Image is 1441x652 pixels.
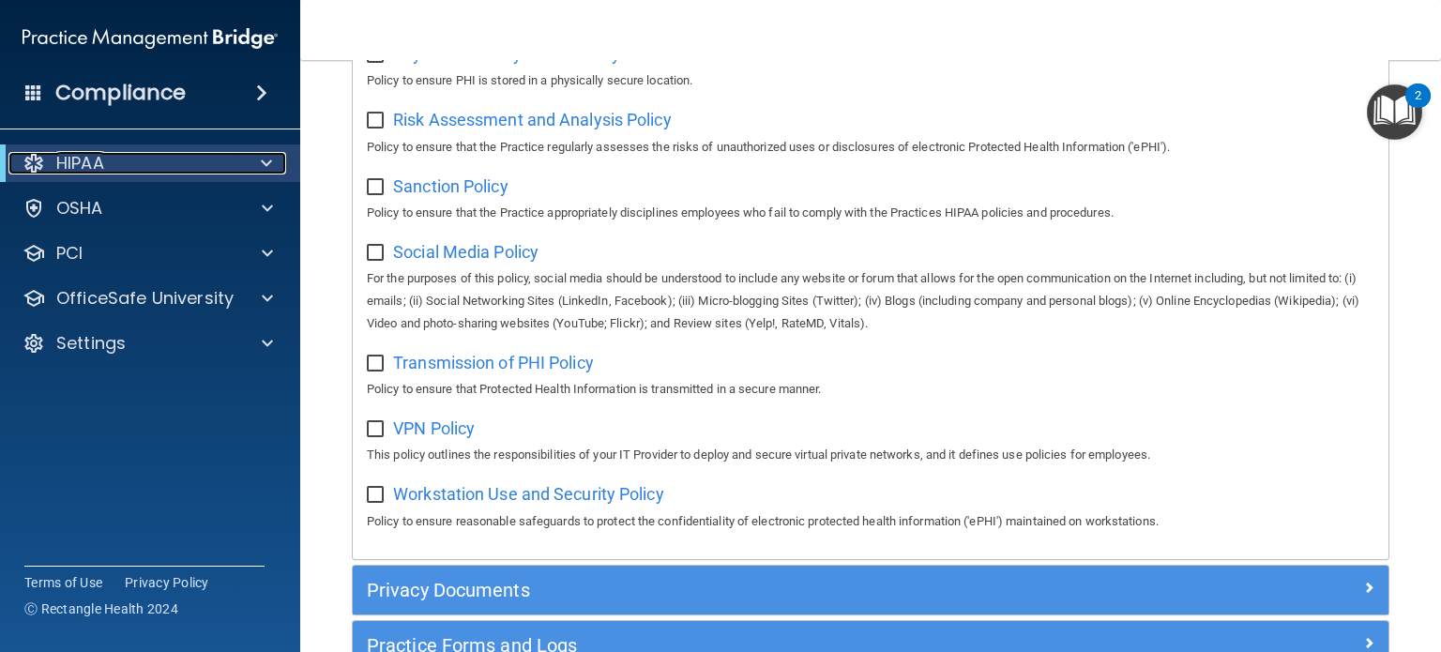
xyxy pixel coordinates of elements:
[23,332,273,355] a: Settings
[56,152,104,174] p: HIPAA
[23,197,273,220] a: OSHA
[393,110,672,129] span: Risk Assessment and Analysis Policy
[1117,520,1418,594] iframe: Drift Widget Chat Controller
[56,332,126,355] p: Settings
[367,510,1374,533] p: Policy to ensure reasonable safeguards to protect the confidentiality of electronic protected hea...
[23,242,273,265] a: PCI
[367,202,1374,224] p: Policy to ensure that the Practice appropriately disciplines employees who fail to comply with th...
[24,573,102,592] a: Terms of Use
[55,80,186,106] h4: Compliance
[367,69,1374,92] p: Policy to ensure PHI is stored in a physically secure location.
[23,152,272,174] a: HIPAA
[1367,84,1422,140] button: Open Resource Center, 2 new notifications
[1415,96,1421,120] div: 2
[56,197,103,220] p: OSHA
[393,353,594,372] span: Transmission of PHI Policy
[393,484,664,504] span: Workstation Use and Security Policy
[367,575,1374,605] a: Privacy Documents
[367,378,1374,401] p: Policy to ensure that Protected Health Information is transmitted in a secure manner.
[56,287,234,310] p: OfficeSafe University
[393,176,508,196] span: Sanction Policy
[24,599,178,618] span: Ⓒ Rectangle Health 2024
[367,444,1374,466] p: This policy outlines the responsibilities of your IT Provider to deploy and secure virtual privat...
[393,242,538,262] span: Social Media Policy
[393,418,475,438] span: VPN Policy
[23,20,278,57] img: PMB logo
[367,267,1374,335] p: For the purposes of this policy, social media should be understood to include any website or foru...
[23,287,273,310] a: OfficeSafe University
[367,580,1115,600] h5: Privacy Documents
[125,573,209,592] a: Privacy Policy
[56,242,83,265] p: PCI
[367,136,1374,159] p: Policy to ensure that the Practice regularly assesses the risks of unauthorized uses or disclosur...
